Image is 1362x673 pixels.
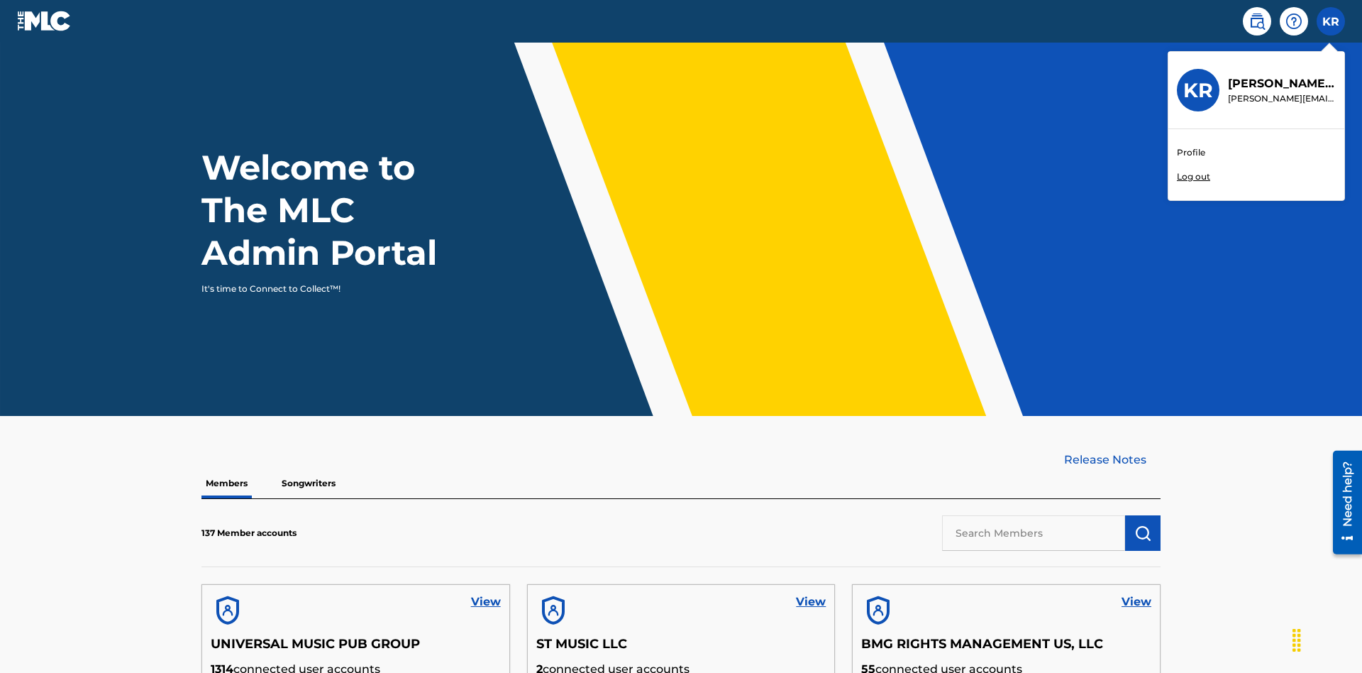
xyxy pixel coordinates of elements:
div: Drag [1285,619,1308,662]
img: Search Works [1134,525,1151,542]
p: Members [201,469,252,498]
h5: BMG RIGHTS MANAGEMENT US, LLC [861,636,1151,661]
p: Log out [1177,170,1210,183]
div: Help [1280,7,1308,35]
h5: ST MUSIC LLC [536,636,826,661]
img: search [1248,13,1266,30]
a: Profile [1177,146,1205,159]
p: 137 Member accounts [201,527,297,540]
p: Krystal Ribble [1228,75,1336,92]
a: Public Search [1243,7,1271,35]
div: User Menu [1317,7,1345,35]
input: Search Members [942,515,1125,551]
img: account [861,593,895,628]
iframe: Resource Center [1322,445,1362,562]
img: help [1285,13,1302,30]
p: Songwriters [277,469,340,498]
img: account [211,593,245,628]
p: It's time to Connect to Collect™! [201,283,448,295]
p: krystal.ribble@themlc.com [1228,92,1336,105]
a: View [1122,593,1151,611]
a: View [796,593,826,611]
a: Release Notes [1064,452,1161,469]
h5: UNIVERSAL MUSIC PUB GROUP [211,636,501,661]
h1: Welcome to The MLC Admin Portal [201,146,467,274]
img: account [536,593,570,628]
img: MLC Logo [17,11,72,31]
h3: KR [1183,78,1213,103]
a: View [471,593,501,611]
iframe: Chat Widget [1291,605,1362,673]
